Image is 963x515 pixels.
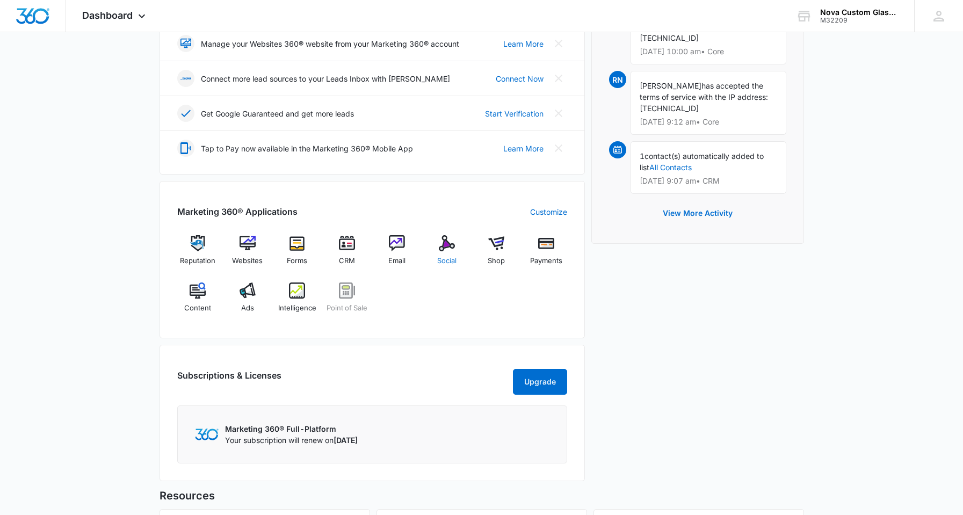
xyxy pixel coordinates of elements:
[820,8,899,17] div: account name
[177,205,298,218] h2: Marketing 360® Applications
[227,282,268,321] a: Ads
[488,256,505,266] span: Shop
[513,369,567,395] button: Upgrade
[225,423,358,434] p: Marketing 360® Full-Platform
[485,108,544,119] a: Start Verification
[195,429,219,440] img: Marketing 360 Logo
[201,73,450,84] p: Connect more lead sources to your Leads Inbox with [PERSON_NAME]
[177,282,219,321] a: Content
[227,235,268,274] a: Websites
[241,303,254,314] span: Ads
[640,177,777,185] p: [DATE] 9:07 am • CRM
[180,256,215,266] span: Reputation
[201,143,413,154] p: Tap to Pay now available in the Marketing 360® Mobile App
[388,256,406,266] span: Email
[177,235,219,274] a: Reputation
[327,282,368,321] a: Point of Sale
[550,70,567,87] button: Close
[82,10,133,21] span: Dashboard
[278,303,316,314] span: Intelligence
[640,81,701,90] span: [PERSON_NAME]
[160,488,804,504] h5: Resources
[640,104,699,113] span: [TECHNICAL_ID]
[476,235,517,274] a: Shop
[652,200,743,226] button: View More Activity
[201,38,459,49] p: Manage your Websites 360® website from your Marketing 360® account
[201,108,354,119] p: Get Google Guaranteed and get more leads
[177,369,281,390] h2: Subscriptions & Licenses
[550,140,567,157] button: Close
[640,151,764,172] span: contact(s) automatically added to list
[225,434,358,446] p: Your subscription will renew on
[820,17,899,24] div: account id
[649,163,692,172] a: All Contacts
[609,71,626,88] span: RN
[550,105,567,122] button: Close
[437,256,457,266] span: Social
[530,206,567,217] a: Customize
[232,256,263,266] span: Websites
[496,73,544,84] a: Connect Now
[287,256,307,266] span: Forms
[426,235,467,274] a: Social
[503,38,544,49] a: Learn More
[277,235,318,274] a: Forms
[526,235,567,274] a: Payments
[327,303,367,314] span: Point of Sale
[339,256,355,266] span: CRM
[640,151,645,161] span: 1
[640,33,699,42] span: [TECHNICAL_ID]
[277,282,318,321] a: Intelligence
[640,48,777,55] p: [DATE] 10:00 am • Core
[640,118,777,126] p: [DATE] 9:12 am • Core
[327,235,368,274] a: CRM
[530,256,562,266] span: Payments
[334,436,358,445] span: [DATE]
[550,35,567,52] button: Close
[184,303,211,314] span: Content
[640,81,768,101] span: has accepted the terms of service with the IP address:
[376,235,418,274] a: Email
[503,143,544,154] a: Learn More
